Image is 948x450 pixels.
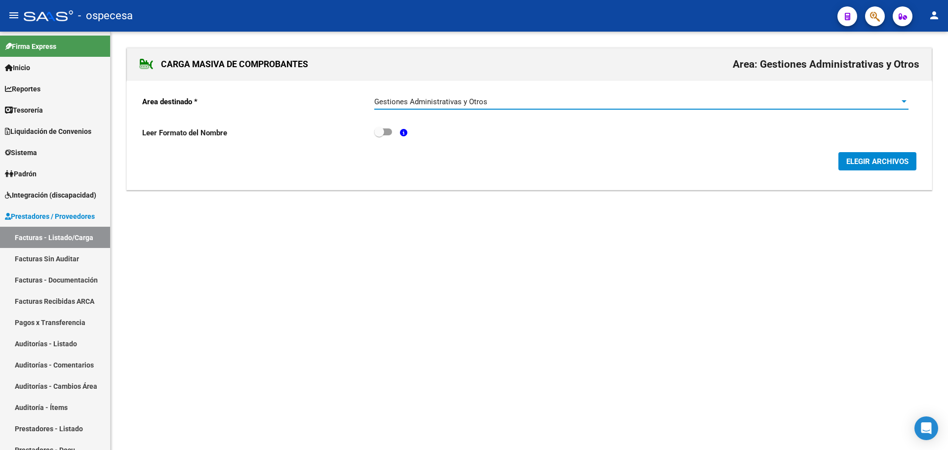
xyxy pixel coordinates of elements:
[5,105,43,116] span: Tesorería
[374,97,487,106] span: Gestiones Administrativas y Otros
[142,127,374,138] p: Leer Formato del Nombre
[5,168,37,179] span: Padrón
[846,157,908,166] span: ELEGIR ARCHIVOS
[5,211,95,222] span: Prestadores / Proveedores
[5,190,96,201] span: Integración (discapacidad)
[5,83,40,94] span: Reportes
[78,5,133,27] span: - ospecesa
[139,56,308,72] h1: CARGA MASIVA DE COMPROBANTES
[914,416,938,440] div: Open Intercom Messenger
[142,96,374,107] p: Area destinado *
[928,9,940,21] mat-icon: person
[8,9,20,21] mat-icon: menu
[838,152,916,170] button: ELEGIR ARCHIVOS
[5,41,56,52] span: Firma Express
[5,126,91,137] span: Liquidación de Convenios
[5,62,30,73] span: Inicio
[733,55,919,74] h2: Area: Gestiones Administrativas y Otros
[5,147,37,158] span: Sistema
